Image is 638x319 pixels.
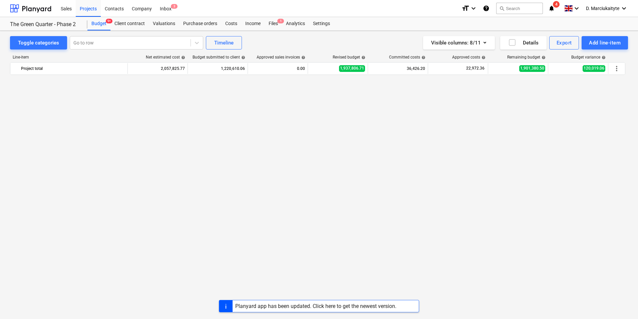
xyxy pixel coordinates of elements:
[300,56,305,60] span: help
[146,55,185,60] div: Net estimated cost
[500,36,547,49] button: Details
[548,4,555,12] i: notifications
[431,38,487,47] div: Visible columns : 8/11
[507,55,546,60] div: Remaining budget
[589,38,621,47] div: Add line-item
[206,36,242,49] button: Timeline
[360,56,365,60] span: help
[389,55,425,60] div: Committed costs
[241,17,265,30] a: Income
[221,17,241,30] a: Costs
[251,63,305,74] div: 0.00
[282,17,309,30] a: Analytics
[461,4,469,12] i: format_size
[496,3,543,14] button: Search
[423,36,495,49] button: Visible columns:8/11
[573,4,581,12] i: keyboard_arrow_down
[465,66,485,71] span: 22,972.36
[452,55,486,60] div: Approved costs
[171,4,178,9] span: 3
[87,17,110,30] a: Budget9+
[87,17,110,30] div: Budget
[469,4,477,12] i: keyboard_arrow_down
[21,63,125,74] div: Project total
[540,56,546,60] span: help
[110,17,149,30] a: Client contract
[106,19,112,23] span: 9+
[10,21,79,28] div: The Green Quarter - Phase 2
[333,55,365,60] div: Revised budget
[553,1,560,8] span: 4
[583,65,605,72] span: 120,019.06
[265,17,282,30] a: Files1
[10,55,128,60] div: Line-item
[582,36,628,49] button: Add line-item
[235,303,396,309] div: Planyard app has been updated. Click here to get the newest version.
[620,4,628,12] i: keyboard_arrow_down
[10,36,67,49] button: Toggle categories
[480,56,486,60] span: help
[499,6,505,11] span: search
[309,17,334,30] a: Settings
[191,63,245,74] div: 1,220,610.06
[519,65,545,72] span: 1,901,380.50
[180,56,185,60] span: help
[130,63,185,74] div: 2,057,825.77
[586,6,619,11] span: D. Marciukaityte
[605,287,638,319] iframe: Chat Widget
[193,55,245,60] div: Budget submitted to client
[508,38,539,47] div: Details
[613,65,621,73] span: More actions
[257,55,305,60] div: Approved sales invoices
[18,38,59,47] div: Toggle categories
[339,65,365,72] span: 1,937,806.71
[483,4,490,12] i: Knowledge base
[420,56,425,60] span: help
[549,36,579,49] button: Export
[240,56,245,60] span: help
[277,19,284,23] span: 1
[371,63,425,74] div: 36,426.20
[265,17,282,30] div: Files
[179,17,221,30] a: Purchase orders
[600,56,606,60] span: help
[214,38,234,47] div: Timeline
[149,17,179,30] a: Valuations
[571,55,606,60] div: Budget variance
[557,38,572,47] div: Export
